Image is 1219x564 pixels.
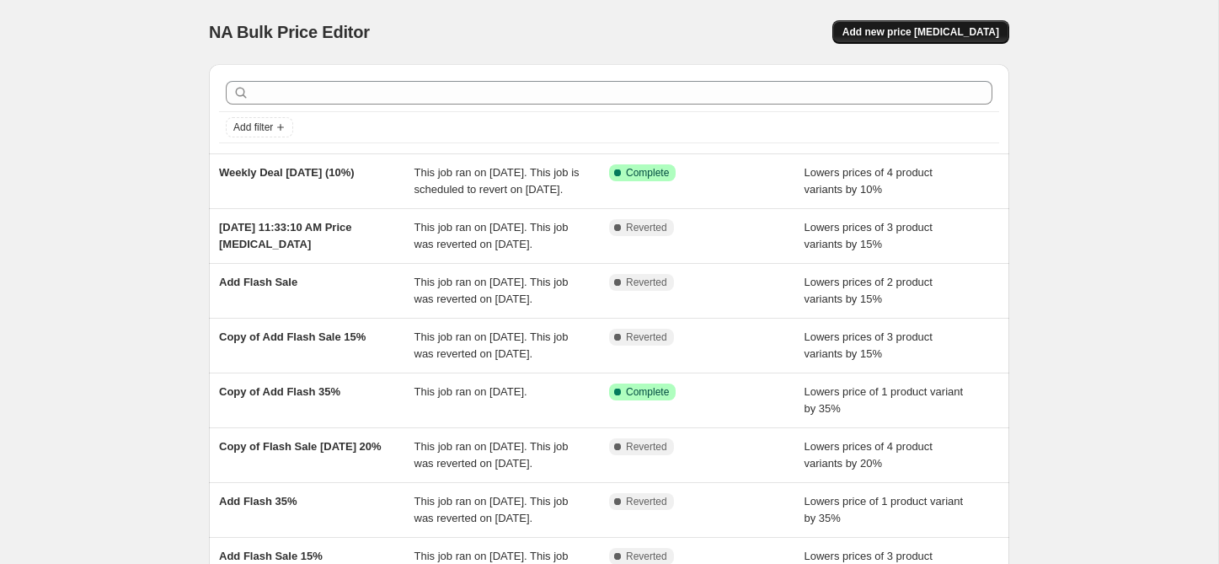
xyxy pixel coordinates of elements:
[805,330,933,360] span: Lowers prices of 3 product variants by 15%
[219,166,355,179] span: Weekly Deal [DATE] (10%)
[209,23,370,41] span: NA Bulk Price Editor
[626,495,667,508] span: Reverted
[626,221,667,234] span: Reverted
[414,330,569,360] span: This job ran on [DATE]. This job was reverted on [DATE].
[414,221,569,250] span: This job ran on [DATE]. This job was reverted on [DATE].
[219,221,352,250] span: [DATE] 11:33:10 AM Price [MEDICAL_DATA]
[219,330,366,343] span: Copy of Add Flash Sale 15%
[219,276,297,288] span: Add Flash Sale
[233,121,273,134] span: Add filter
[805,495,964,524] span: Lowers price of 1 product variant by 35%
[219,495,297,508] span: Add Flash 35%
[219,385,340,398] span: Copy of Add Flash 35%
[414,440,569,470] span: This job ran on [DATE]. This job was reverted on [DATE].
[842,25,999,39] span: Add new price [MEDICAL_DATA]
[626,166,669,180] span: Complete
[626,330,667,344] span: Reverted
[414,166,580,196] span: This job ran on [DATE]. This job is scheduled to revert on [DATE].
[805,221,933,250] span: Lowers prices of 3 product variants by 15%
[805,166,933,196] span: Lowers prices of 4 product variants by 10%
[626,385,669,399] span: Complete
[414,276,569,305] span: This job ran on [DATE]. This job was reverted on [DATE].
[832,20,1009,44] button: Add new price [MEDICAL_DATA]
[219,550,323,562] span: Add Flash Sale 15%
[219,440,382,453] span: Copy of Flash Sale [DATE] 20%
[805,276,933,305] span: Lowers prices of 2 product variants by 15%
[414,495,569,524] span: This job ran on [DATE]. This job was reverted on [DATE].
[414,385,527,398] span: This job ran on [DATE].
[805,385,964,415] span: Lowers price of 1 product variant by 35%
[626,440,667,454] span: Reverted
[626,550,667,563] span: Reverted
[626,276,667,289] span: Reverted
[226,117,293,137] button: Add filter
[805,440,933,470] span: Lowers prices of 4 product variants by 20%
